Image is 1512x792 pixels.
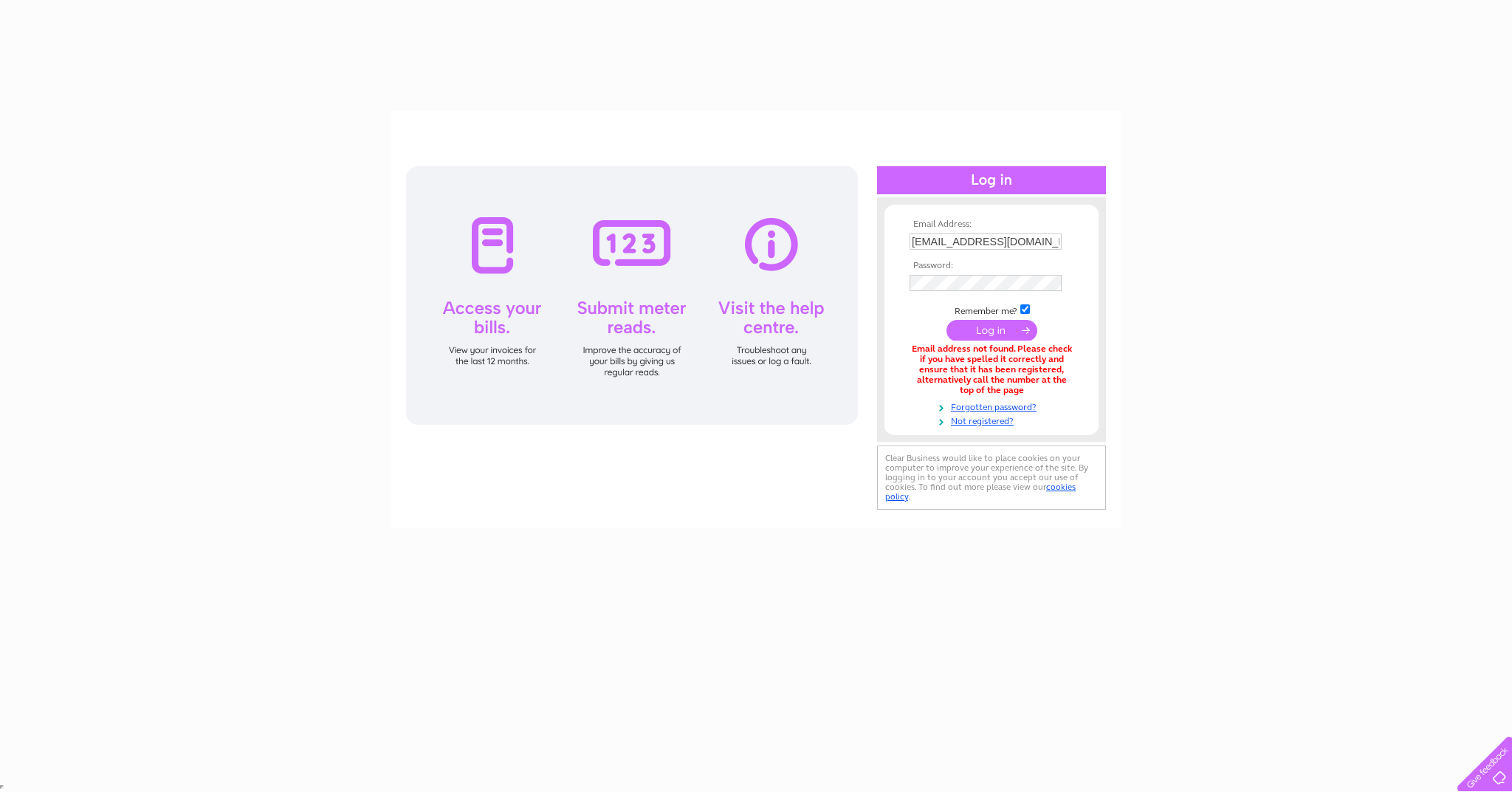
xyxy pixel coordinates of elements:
[877,445,1106,510] div: Clear Business would like to place cookies on your computer to improve your experience of the sit...
[906,219,1077,230] th: Email Address:
[906,302,1077,317] td: Remember me?
[910,399,1077,413] a: Forgotten password?
[906,261,1077,271] th: Password:
[910,344,1073,395] div: Email address not found. Please check if you have spelled it correctly and ensure that it has bee...
[910,413,1077,427] a: Not registered?
[885,482,1076,502] a: cookies policy
[946,320,1037,341] input: Submit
